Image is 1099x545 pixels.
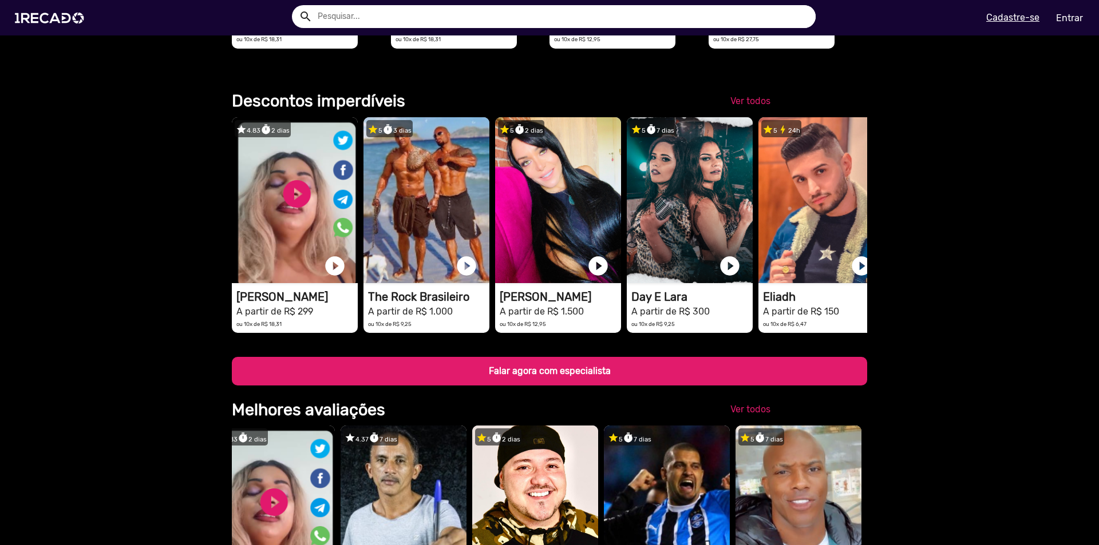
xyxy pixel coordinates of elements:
[554,36,600,42] small: ou 10x de R$ 12,95
[232,91,405,110] b: Descontos imperdíveis
[631,321,675,327] small: ou 10x de R$ 9,25
[236,306,313,317] small: A partir de R$ 299
[500,321,546,327] small: ou 10x de R$ 12,95
[631,290,753,304] h1: Day E Lara
[730,404,770,415] span: Ver todos
[236,321,282,327] small: ou 10x de R$ 18,31
[295,6,315,26] button: Example home icon
[299,10,313,23] mat-icon: Example home icon
[763,306,839,317] small: A partir de R$ 150
[986,12,1039,23] u: Cadastre-se
[232,400,385,419] b: Melhores avaliações
[713,36,759,42] small: ou 10x de R$ 27,75
[232,117,358,283] video: 1RECADO vídeos dedicados para fãs e empresas
[236,290,358,304] h1: [PERSON_NAME]
[232,357,867,385] button: Falar agora com especialista
[500,290,621,304] h1: [PERSON_NAME]
[489,365,611,376] b: Falar agora com especialista
[1049,8,1090,28] a: Entrar
[368,290,489,304] h1: The Rock Brasileiro
[758,117,884,283] video: 1RECADO vídeos dedicados para fãs e empresas
[763,290,884,304] h1: Eliadh
[763,321,807,327] small: ou 10x de R$ 6,47
[455,254,478,277] a: play_circle_filled
[495,117,621,283] video: 1RECADO vídeos dedicados para fãs e empresas
[368,321,412,327] small: ou 10x de R$ 9,25
[730,96,770,106] span: Ver todos
[500,306,584,317] small: A partir de R$ 1.500
[363,117,489,283] video: 1RECADO vídeos dedicados para fãs e empresas
[323,254,346,277] a: play_circle_filled
[368,306,453,317] small: A partir de R$ 1.000
[627,117,753,283] video: 1RECADO vídeos dedicados para fãs e empresas
[309,5,816,28] input: Pesquisar...
[718,254,741,277] a: play_circle_filled
[850,254,873,277] a: play_circle_filled
[631,306,710,317] small: A partir de R$ 300
[587,254,610,277] a: play_circle_filled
